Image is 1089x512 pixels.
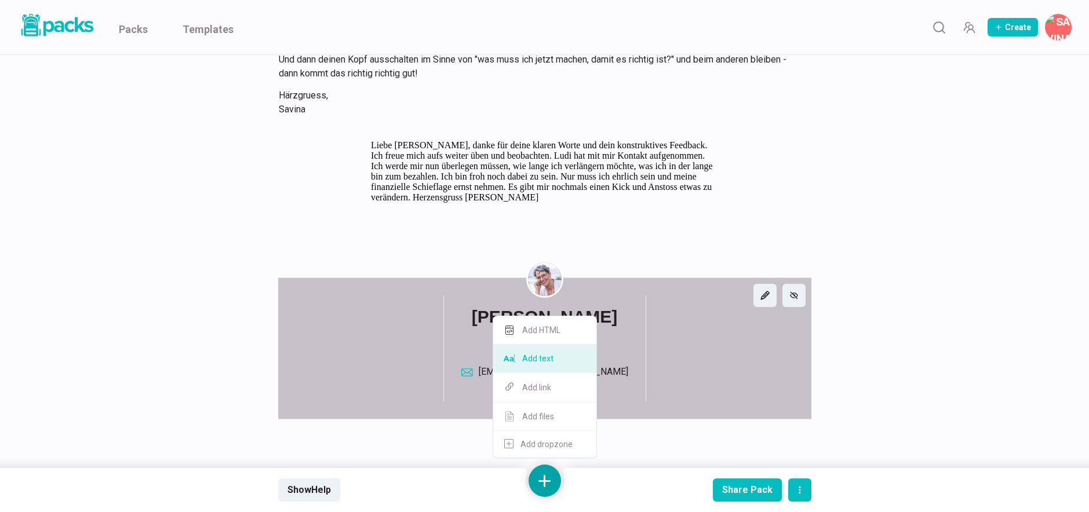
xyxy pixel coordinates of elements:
[279,89,797,116] p: Härzgruess, Savina
[479,365,628,379] div: [EMAIL_ADDRESS][DOMAIN_NAME]
[957,16,981,39] button: Manage Team Invites
[371,140,719,203] iframe: iframe
[17,12,96,43] a: Packs logo
[788,478,811,502] button: actions
[988,18,1038,36] button: Create Pack
[713,478,782,502] button: Share Pack
[528,262,562,296] img: Savina Tilmann
[722,484,773,495] div: Share Pack
[753,284,777,307] button: edit creator card
[461,365,628,379] a: email
[17,12,96,39] img: Packs logo
[278,478,340,502] button: ShowHelp
[782,284,806,307] button: hide creator card
[927,16,950,39] button: Search
[279,53,797,81] p: Und dann deinen Kopf ausschalten im Sinne von "was muss ich jetzt machen, damit es richtig ist?" ...
[472,306,618,327] h6: [PERSON_NAME]
[1045,14,1072,41] button: Savina Tilmann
